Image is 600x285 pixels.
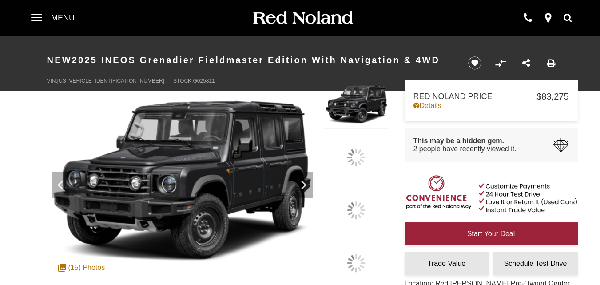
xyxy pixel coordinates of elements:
span: [US_VEHICLE_IDENTIFICATION_NUMBER] [57,78,164,84]
div: (15) Photos [54,259,110,276]
span: Stock: [173,78,193,84]
h1: 2025 INEOS Grenadier Fieldmaster Edition With Navigation & 4WD [47,42,453,78]
a: Details [413,102,569,110]
span: Red Noland Price [413,92,537,101]
span: Trade Value [428,260,465,267]
a: Share this New 2025 INEOS Grenadier Fieldmaster Edition With Navigation & 4WD [522,58,530,68]
span: Start Your Deal [467,230,515,237]
span: Schedule Test Drive [504,260,567,267]
a: Red Noland Price $83,275 [413,92,569,102]
span: This may be a hidden gem. [413,137,517,145]
a: Start Your Deal [405,222,578,245]
span: 2 people have recently viewed it. [413,145,517,153]
button: Save vehicle [465,56,485,70]
img: New 2025 INEOS Fieldmaster Edition image 1 [324,80,389,129]
span: VIN: [47,78,57,84]
a: Print this New 2025 INEOS Grenadier Fieldmaster Edition With Navigation & 4WD [547,58,556,68]
span: G025811 [193,78,215,84]
a: Trade Value [405,252,489,275]
img: Red Noland Auto Group [251,10,354,26]
a: Schedule Test Drive [493,252,578,275]
span: $83,275 [536,92,568,102]
img: New 2025 INEOS Fieldmaster Edition image 1 [47,80,318,283]
strong: New [47,55,72,65]
button: Compare vehicle [494,56,507,70]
